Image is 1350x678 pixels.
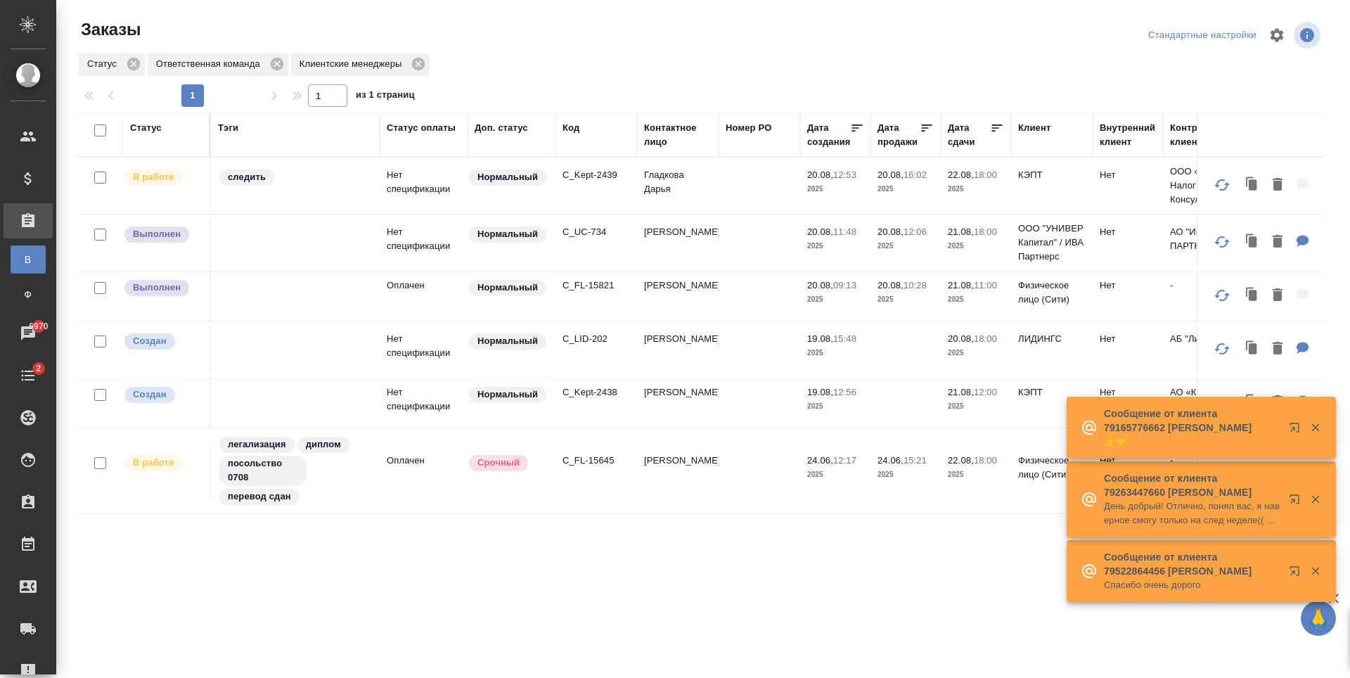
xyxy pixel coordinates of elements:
td: [PERSON_NAME] [637,218,719,267]
p: 22.08, [948,455,974,466]
p: 2025 [807,239,863,253]
div: Статус [79,53,145,76]
p: КЭПТ [1018,385,1086,399]
div: Контактное лицо [644,121,712,149]
p: 18:00 [974,333,997,344]
span: Посмотреть информацию [1294,22,1323,49]
button: Удалить [1266,335,1290,364]
p: 21.08, [948,387,974,397]
p: 12:53 [833,169,856,180]
p: 22.08, [948,169,974,180]
div: Выставляет ПМ после принятия заказа от КМа [123,454,202,473]
p: Нормальный [477,334,538,348]
p: 12:00 [974,387,997,397]
p: АБ "Лидингс" [1170,332,1237,346]
td: Оплачен [380,447,468,496]
p: Нет [1100,225,1156,239]
p: 18:00 [974,169,997,180]
div: Доп. статус [475,121,528,135]
p: Нет [1100,332,1156,346]
p: Сообщение от клиента 79522864456 [PERSON_NAME] [1104,550,1280,578]
a: В [11,245,46,274]
span: Настроить таблицу [1260,18,1294,52]
a: Ф [11,281,46,309]
button: Закрыть [1301,493,1330,506]
p: 12:06 [904,226,927,237]
p: 12:17 [833,455,856,466]
p: 18:00 [974,455,997,466]
p: 2025 [807,182,863,196]
td: Гладкова Дарья [637,161,719,210]
button: Обновить [1205,332,1239,366]
div: Выставляется автоматически, если на указанный объем услуг необходимо больше времени в стандартном... [468,454,548,473]
td: Нет спецификации [380,325,468,374]
button: Обновить [1205,279,1239,312]
p: 16:02 [904,169,927,180]
p: Сообщение от клиента 79263447660 [PERSON_NAME] [1104,471,1280,499]
span: Заказы [77,18,141,41]
a: 2 [4,358,53,393]
p: легализация [228,437,286,452]
p: Нет [1100,279,1156,293]
button: Клонировать [1239,335,1266,364]
p: 24.06, [807,455,833,466]
div: Контрагент клиента [1170,121,1237,149]
p: Создан [133,388,167,402]
p: 2025 [807,468,863,482]
td: Нет спецификации [380,218,468,267]
button: Клонировать [1239,388,1266,417]
button: Обновить [1205,385,1239,419]
p: 👌🤝 [1104,435,1280,449]
a: 6970 [4,316,53,351]
p: Физическое лицо (Сити) [1018,279,1086,307]
td: [PERSON_NAME] [637,447,719,496]
button: Закрыть [1301,565,1330,577]
button: Удалить [1266,228,1290,257]
span: Ф [18,288,39,302]
p: 19.08, [807,333,833,344]
button: Закрыть [1301,421,1330,434]
p: 2025 [807,399,863,414]
p: 2025 [948,293,1004,307]
p: посольство 0708 [228,456,298,485]
p: 20.08, [877,226,904,237]
p: 2025 [807,293,863,307]
p: В работе [133,456,174,470]
div: Выставляет ПМ после сдачи и проведения начислений. Последний этап для ПМа [123,225,202,244]
span: 6970 [20,319,56,333]
p: АО «Кэпт» [1170,385,1237,399]
span: из 1 страниц [356,87,415,107]
p: 24.06, [877,455,904,466]
p: Срочный [477,456,520,470]
div: Дата сдачи [948,121,990,149]
p: 18:00 [974,226,997,237]
p: КЭПТ [1018,168,1086,182]
div: Выставляется автоматически при создании заказа [123,332,202,351]
p: 19.08, [807,387,833,397]
p: 2025 [948,346,1004,360]
div: Код [562,121,579,135]
div: Выставляет ПМ после сдачи и проведения начислений. Последний этап для ПМа [123,279,202,298]
button: Открыть в новой вкладке [1280,485,1314,519]
div: Номер PO [726,121,771,135]
p: 20.08, [807,226,833,237]
p: следить [228,170,266,184]
p: Спасибо очень дорого [1104,578,1280,592]
p: - [1170,279,1237,293]
p: Клиентские менеджеры [300,57,407,71]
p: ООО "УНИВЕР Капитал" / ИВА Партнерс [1018,222,1086,264]
div: Статус [130,121,162,135]
button: Обновить [1205,168,1239,202]
p: 10:28 [904,280,927,290]
p: 2025 [877,468,934,482]
p: Нет [1100,168,1156,182]
p: Выполнен [133,281,181,295]
td: [PERSON_NAME] [637,325,719,374]
div: Тэги [218,121,238,135]
div: Внутренний клиент [1100,121,1156,149]
button: Клонировать [1239,171,1266,200]
td: Нет спецификации [380,161,468,210]
button: Удалить [1266,281,1290,310]
p: Выполнен [133,227,181,241]
p: Ответственная команда [156,57,265,71]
